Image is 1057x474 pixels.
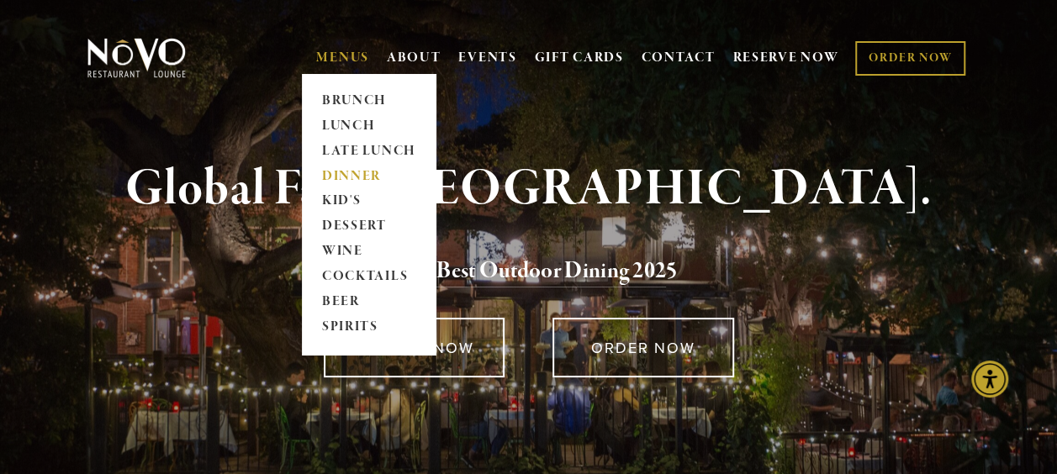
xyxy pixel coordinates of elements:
a: SPIRITS [316,315,421,340]
a: ORDER NOW [855,41,965,76]
a: DINNER [316,164,421,189]
a: KID'S [316,189,421,214]
img: Novo Restaurant &amp; Lounge [84,37,189,79]
strong: Global Fare. [GEOGRAPHIC_DATA]. [125,157,932,221]
a: Voted Best Outdoor Dining 202 [379,256,666,288]
a: BEER [316,290,421,315]
a: DESSERT [316,214,421,240]
a: ABOUT [387,50,441,66]
a: CONTACT [642,42,716,74]
a: BRUNCH [316,88,421,113]
a: ORDER NOW [552,318,733,377]
a: LUNCH [316,113,421,139]
a: COCKTAILS [316,265,421,290]
a: GIFT CARDS [535,42,624,74]
h2: 5 [111,254,946,289]
a: EVENTS [458,50,516,66]
a: RESERVE NOW [732,42,838,74]
a: LATE LUNCH [316,139,421,164]
a: WINE [316,240,421,265]
a: MENUS [316,50,369,66]
div: Accessibility Menu [971,361,1008,398]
